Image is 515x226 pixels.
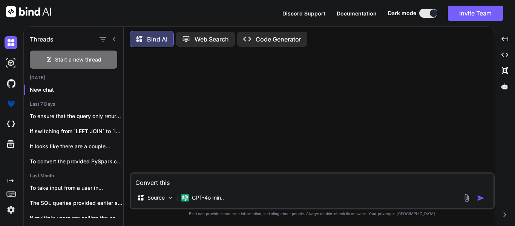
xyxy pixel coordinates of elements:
[256,35,301,44] p: Code Generator
[30,184,123,192] p: To take input from a user in...
[147,35,167,44] p: Bind AI
[6,6,51,17] img: Bind AI
[30,199,123,207] p: The SQL queries provided earlier should work...
[131,174,494,187] textarea: Convert this
[30,35,54,44] h1: Threads
[5,57,17,69] img: darkAi-studio
[55,56,101,63] span: Start a new thread
[5,97,17,110] img: premium
[477,194,484,202] img: icon
[30,158,123,165] p: To convert the provided PySpark code to...
[24,173,123,179] h2: Last Month
[282,10,325,17] span: Discord Support
[337,10,377,17] span: Documentation
[5,203,17,216] img: settings
[448,6,503,21] button: Invite Team
[30,128,123,135] p: If switching from `LEFT JOIN` to `INNER...
[195,35,229,44] p: Web Search
[5,118,17,131] img: cloudideIcon
[24,75,123,81] h2: [DATE]
[147,194,165,201] p: Source
[30,112,123,120] p: To ensure that the query only returns...
[30,86,123,94] p: New chat
[282,9,325,17] button: Discord Support
[30,143,123,150] p: It looks like there are a couple...
[130,211,495,217] p: Bind can provide inaccurate information, including about people. Always double-check its answers....
[167,195,173,201] img: Pick Models
[30,214,123,222] p: If multiple users are calling the same...
[462,194,471,202] img: attachment
[5,77,17,90] img: githubDark
[5,36,17,49] img: darkChat
[24,101,123,107] h2: Last 7 Days
[181,194,189,201] img: GPT-4o mini
[192,194,224,201] p: GPT-4o min..
[388,9,416,17] span: Dark mode
[337,9,377,17] button: Documentation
